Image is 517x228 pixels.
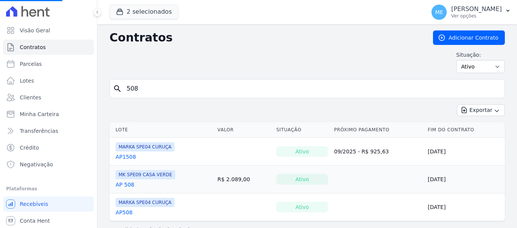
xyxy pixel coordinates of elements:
[116,209,133,216] a: AP508
[20,200,48,208] span: Recebíveis
[20,94,41,101] span: Clientes
[3,123,94,139] a: Transferências
[3,196,94,212] a: Recebíveis
[3,107,94,122] a: Minha Carteira
[457,104,505,116] button: Exportar
[3,40,94,55] a: Contratos
[451,5,502,13] p: [PERSON_NAME]
[20,110,59,118] span: Minha Carteira
[20,27,50,34] span: Visão Geral
[273,122,331,138] th: Situação
[3,157,94,172] a: Negativação
[425,2,517,23] button: ME [PERSON_NAME] Ver opções
[276,146,328,157] div: Ativo
[425,122,505,138] th: Fim do Contrato
[276,174,328,185] div: Ativo
[116,198,174,207] span: MARKA SPE04 CURUÇA
[425,166,505,193] td: [DATE]
[425,138,505,166] td: [DATE]
[20,127,58,135] span: Transferências
[20,60,42,68] span: Parcelas
[109,5,178,19] button: 2 selecionados
[20,144,39,151] span: Crédito
[3,23,94,38] a: Visão Geral
[20,43,46,51] span: Contratos
[109,122,214,138] th: Lote
[20,217,50,225] span: Conta Hent
[116,142,174,151] span: MARKA SPE04 CURUÇA
[3,73,94,88] a: Lotes
[331,122,425,138] th: Próximo Pagamento
[276,202,328,212] div: Ativo
[456,51,505,59] label: Situação:
[116,181,134,188] a: AP 508
[20,77,34,85] span: Lotes
[334,148,389,155] a: 09/2025 - R$ 925,63
[435,10,443,15] span: ME
[116,170,175,179] span: MK SPE09 CASA VERDE
[451,13,502,19] p: Ver opções
[113,84,122,93] i: search
[3,140,94,155] a: Crédito
[20,161,53,168] span: Negativação
[122,81,501,96] input: Buscar por nome do lote
[214,166,273,193] td: R$ 2.089,00
[425,193,505,221] td: [DATE]
[3,90,94,105] a: Clientes
[433,30,505,45] a: Adicionar Contrato
[214,122,273,138] th: Valor
[3,56,94,72] a: Parcelas
[116,153,136,161] a: AP1508
[6,184,91,193] div: Plataformas
[109,31,421,45] h2: Contratos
